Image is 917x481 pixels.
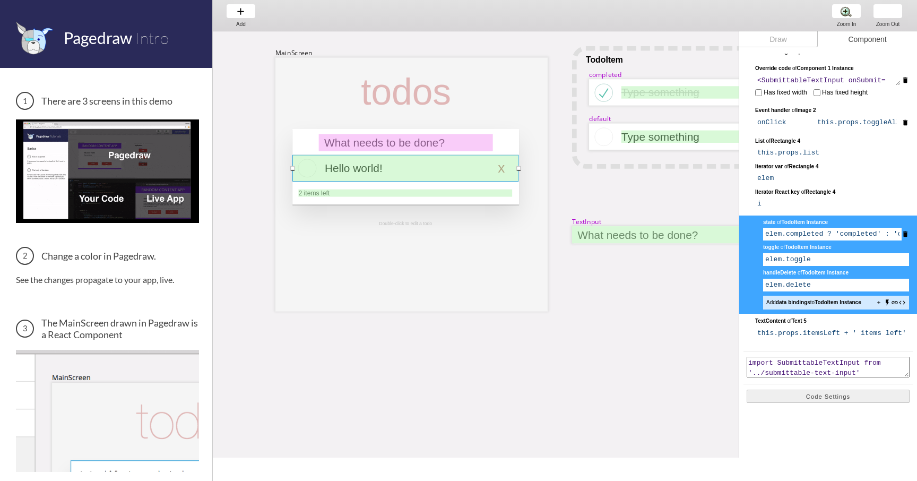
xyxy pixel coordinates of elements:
span: toggle [763,244,781,250]
div: of [755,317,909,325]
div: default [589,114,611,123]
img: zoom-plus.png [841,6,852,17]
img: zoom-minus.png [882,6,893,17]
div: Zoom Out [868,21,908,27]
span: Image 2 [796,107,816,113]
i: link [891,299,898,306]
p: See the changes propagate to your app, live. [16,274,199,285]
i: delete [902,74,909,87]
span: Rectangle 4 [806,189,835,195]
div: Add [221,21,261,27]
div: MainScreen [275,48,312,57]
div: of [755,107,909,114]
button: Code Settings [747,390,910,403]
textarea: <SubmittableTextInput onSubmit={this.props.addTodo} /> [755,74,902,87]
i: code [898,299,906,306]
input: e.g. onClick [755,116,812,130]
span: TodoItem Instance [781,219,828,225]
span: List [755,138,766,144]
div: of [763,219,909,226]
span: Has fixed width [762,88,807,97]
span: Intro [135,28,169,48]
div: of [755,188,909,196]
div: of [763,269,909,277]
span: Rectangle 4 [789,164,818,169]
i: delete [902,228,909,241]
span: state [763,219,777,225]
div: TextInput [572,217,602,226]
span: Rectangle 4 [771,138,800,144]
span: handleDelete [763,270,798,276]
span: TodoItem Instance [802,270,849,276]
div: of [755,138,909,145]
i: delete [902,116,909,130]
span: Text 5 [792,318,807,324]
input: Has fixed height [814,89,820,96]
div: of [763,244,909,251]
h3: Change a color in Pagedraw. [16,247,199,265]
img: favicon.png [16,21,53,55]
h3: The MainScreen drawn in Pagedraw is a React Component [16,317,199,340]
span: TodoItem Instance [785,244,832,250]
input: e.g. this.foo [815,116,899,130]
b: TodoItem Instance [815,299,861,305]
input: Has fixed width [755,89,762,96]
h3: There are 3 screens in this demo [16,92,199,110]
span: Add to [766,299,861,306]
div: completed [589,70,622,79]
span: Override code [755,65,792,71]
img: 3 screens [16,119,199,222]
span: Pagedraw [64,28,132,47]
img: The MainScreen Component in Pagedraw [16,350,199,473]
img: baseline-add-24px.svg [235,6,246,17]
textarea: import SubmittableTextInput from '../submittable-text-input' [747,357,910,377]
div: Component [818,31,917,47]
span: Iterator var [755,164,784,169]
div: of [755,65,909,72]
i: flash_on [884,299,891,306]
span: Has fixed height [820,88,868,97]
div: Zoom In [826,21,867,27]
span: TextContent [755,318,787,324]
b: data bindings [776,299,810,305]
span: Event handler [755,107,792,113]
span: Component 1 Instance [797,65,853,71]
span: Iterator React key [755,189,801,195]
div: Draw [739,31,818,47]
div: of [755,163,909,170]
